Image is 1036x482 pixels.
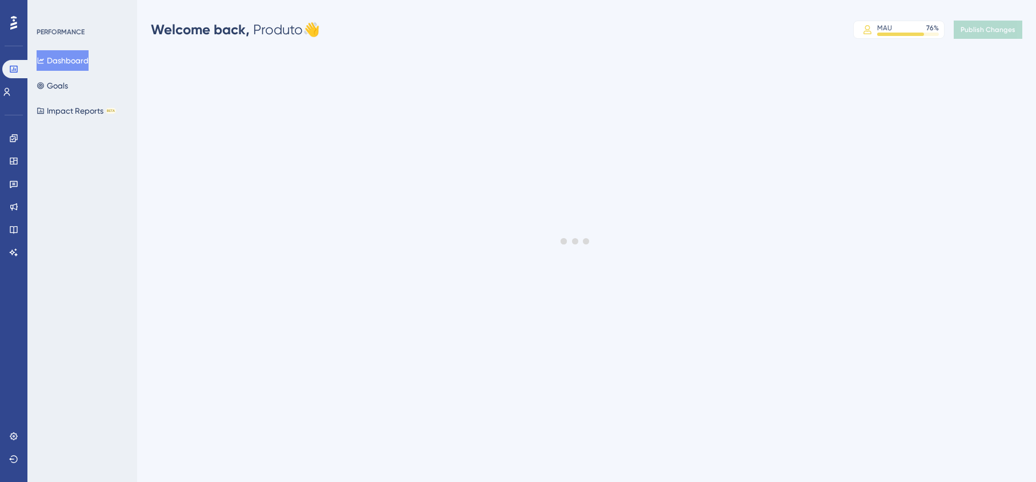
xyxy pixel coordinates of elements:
[877,23,892,33] div: MAU
[961,25,1015,34] span: Publish Changes
[37,50,89,71] button: Dashboard
[926,23,939,33] div: 76 %
[37,27,85,37] div: PERFORMANCE
[151,21,320,39] div: Produto 👋
[954,21,1022,39] button: Publish Changes
[151,21,250,38] span: Welcome back,
[106,108,116,114] div: BETA
[37,101,116,121] button: Impact ReportsBETA
[37,75,68,96] button: Goals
